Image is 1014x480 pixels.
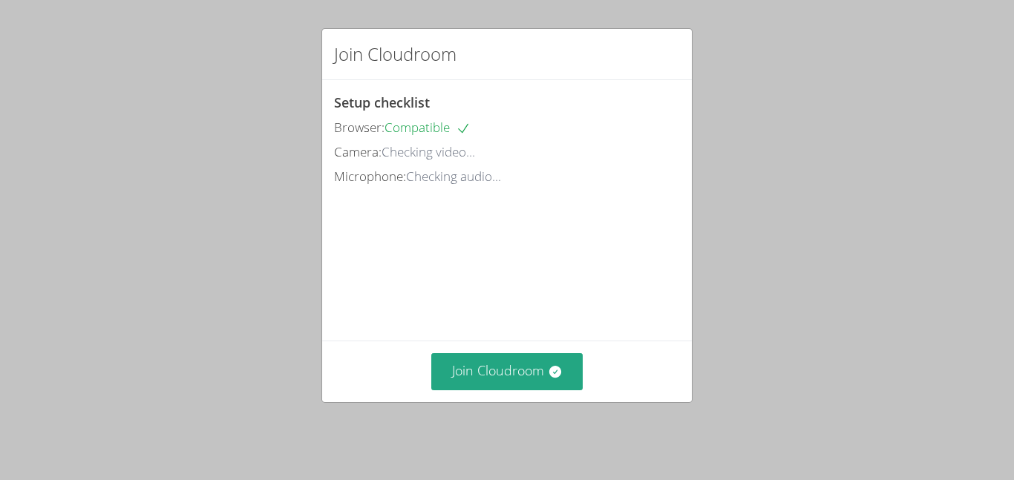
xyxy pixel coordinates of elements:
[406,168,501,185] span: Checking audio...
[334,119,385,136] span: Browser:
[385,119,471,136] span: Compatible
[334,143,382,160] span: Camera:
[382,143,475,160] span: Checking video...
[334,41,457,68] h2: Join Cloudroom
[334,168,406,185] span: Microphone:
[334,93,430,111] span: Setup checklist
[431,353,583,389] button: Join Cloudroom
